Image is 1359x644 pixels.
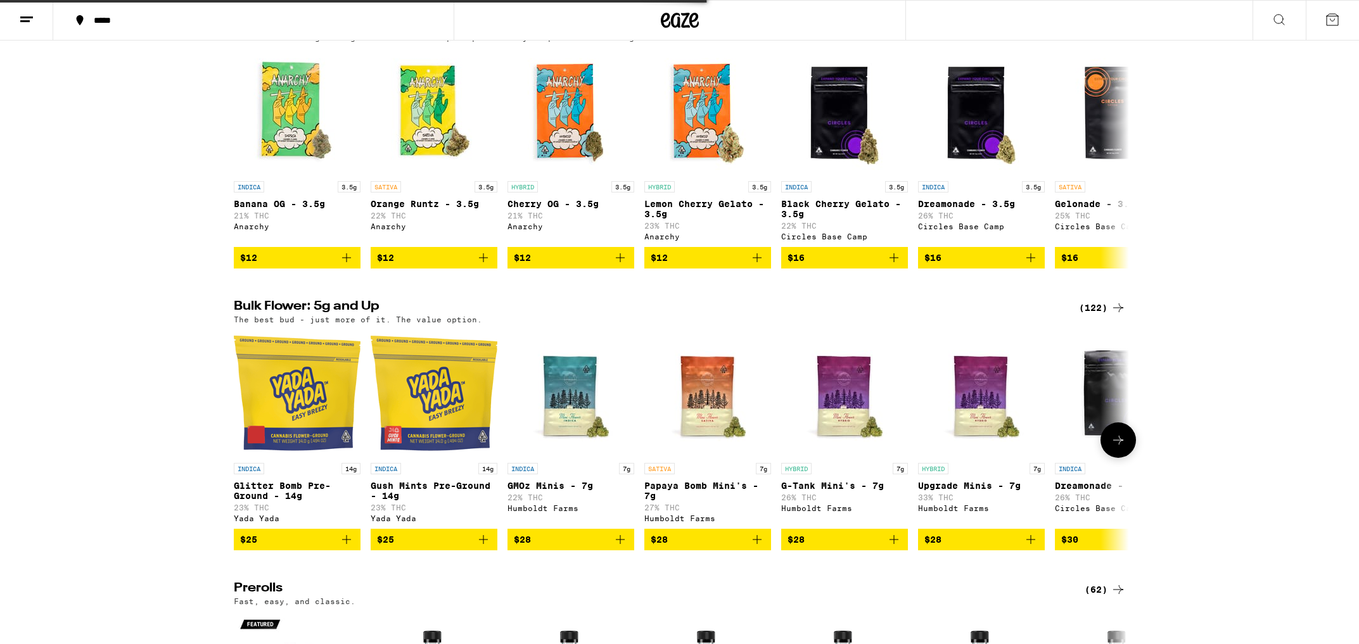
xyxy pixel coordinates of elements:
[781,247,908,268] button: Add to bag
[918,48,1045,175] img: Circles Base Camp - Dreamonade - 3.5g
[918,529,1045,550] button: Add to bag
[644,330,771,529] a: Open page for Papaya Bomb Mini's - 7g from Humboldt Farms
[507,504,634,512] div: Humboldt Farms
[507,48,634,175] img: Anarchy - Cherry OG - 3.5g
[371,222,497,230] div: Anarchy
[644,503,771,512] p: 27% THC
[644,330,771,457] img: Humboldt Farms - Papaya Bomb Mini's - 7g
[377,534,394,545] span: $25
[644,222,771,230] p: 23% THC
[507,481,634,491] p: GMOz Minis - 7g
[619,463,634,474] p: 7g
[781,330,908,457] img: Humboldt Farms - G-Tank Mini's - 7g
[781,330,908,529] a: Open page for G-Tank Mini's - 7g from Humboldt Farms
[893,463,908,474] p: 7g
[781,199,908,219] p: Black Cherry Gelato - 3.5g
[234,582,1064,597] h2: Prerolls
[1055,529,1182,550] button: Add to bag
[507,212,634,220] p: 21% THC
[234,514,360,522] div: Yada Yada
[885,181,908,193] p: 3.5g
[371,481,497,501] p: Gush Mints Pre-Ground - 14g
[1030,463,1045,474] p: 7g
[781,232,908,241] div: Circles Base Camp
[341,463,360,474] p: 14g
[371,48,497,247] a: Open page for Orange Runtz - 3.5g from Anarchy
[1055,481,1182,491] p: Dreamonade - 7g
[918,247,1045,268] button: Add to bag
[781,463,812,474] p: HYBRID
[234,199,360,209] p: Banana OG - 3.5g
[924,253,941,263] span: $16
[507,222,634,230] div: Anarchy
[918,493,1045,502] p: 33% THC
[507,48,634,247] a: Open page for Cherry OG - 3.5g from Anarchy
[234,181,264,193] p: INDICA
[1085,582,1126,597] a: (62)
[514,253,531,263] span: $12
[1079,300,1126,315] a: (122)
[781,504,908,512] div: Humboldt Farms
[371,199,497,209] p: Orange Runtz - 3.5g
[644,481,771,501] p: Papaya Bomb Mini's - 7g
[781,181,812,193] p: INDICA
[234,48,360,175] img: Anarchy - Banana OG - 3.5g
[1061,253,1078,263] span: $16
[371,463,401,474] p: INDICA
[918,48,1045,247] a: Open page for Dreamonade - 3.5g from Circles Base Camp
[781,529,908,550] button: Add to bag
[644,514,771,522] div: Humboldt Farms
[781,48,908,175] img: Circles Base Camp - Black Cherry Gelato - 3.5g
[644,463,675,474] p: SATIVA
[1022,181,1045,193] p: 3.5g
[1055,330,1182,529] a: Open page for Dreamonade - 7g from Circles Base Camp
[234,529,360,550] button: Add to bag
[781,222,908,230] p: 22% THC
[644,247,771,268] button: Add to bag
[371,48,497,175] img: Anarchy - Orange Runtz - 3.5g
[651,534,668,545] span: $28
[918,481,1045,491] p: Upgrade Minis - 7g
[507,199,634,209] p: Cherry OG - 3.5g
[918,463,948,474] p: HYBRID
[507,463,538,474] p: INDICA
[1055,199,1182,209] p: Gelonade - 3.5g
[918,222,1045,230] div: Circles Base Camp
[371,247,497,268] button: Add to bag
[371,330,497,457] img: Yada Yada - Gush Mints Pre-Ground - 14g
[1055,247,1182,268] button: Add to bag
[918,330,1045,529] a: Open page for Upgrade Minis - 7g from Humboldt Farms
[781,493,908,502] p: 26% THC
[644,199,771,219] p: Lemon Cherry Gelato - 3.5g
[644,181,675,193] p: HYBRID
[1055,181,1085,193] p: SATIVA
[651,253,668,263] span: $12
[371,181,401,193] p: SATIVA
[234,212,360,220] p: 21% THC
[611,181,634,193] p: 3.5g
[1055,463,1085,474] p: INDICA
[234,300,1064,315] h2: Bulk Flower: 5g and Up
[644,48,771,247] a: Open page for Lemon Cherry Gelato - 3.5g from Anarchy
[1055,48,1182,175] img: Circles Base Camp - Gelonade - 3.5g
[234,330,360,529] a: Open page for Glitter Bomb Pre-Ground - 14g from Yada Yada
[371,503,497,512] p: 23% THC
[1061,534,1078,545] span: $30
[924,534,941,545] span: $28
[234,247,360,268] button: Add to bag
[371,529,497,550] button: Add to bag
[918,181,948,193] p: INDICA
[507,330,634,457] img: Humboldt Farms - GMOz Minis - 7g
[507,247,634,268] button: Add to bag
[781,481,908,491] p: G-Tank Mini's - 7g
[234,330,360,457] img: Yada Yada - Glitter Bomb Pre-Ground - 14g
[377,253,394,263] span: $12
[748,181,771,193] p: 3.5g
[781,48,908,247] a: Open page for Black Cherry Gelato - 3.5g from Circles Base Camp
[756,463,771,474] p: 7g
[507,181,538,193] p: HYBRID
[1055,222,1182,230] div: Circles Base Camp
[240,534,257,545] span: $25
[1055,212,1182,220] p: 25% THC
